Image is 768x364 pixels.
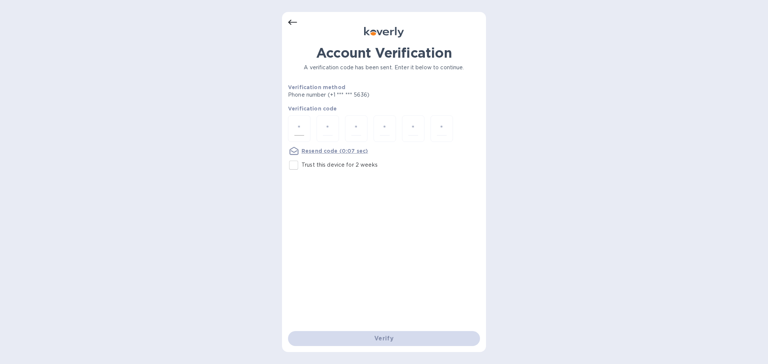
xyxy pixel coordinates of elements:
h1: Account Verification [288,45,480,61]
p: A verification code has been sent. Enter it below to continue. [288,64,480,72]
p: Trust this device for 2 weeks [301,161,378,169]
p: Phone number (+1 *** *** 5636) [288,91,427,99]
u: Resend code (0:07 sec) [301,148,368,154]
p: Verification code [288,105,480,112]
b: Verification method [288,84,345,90]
